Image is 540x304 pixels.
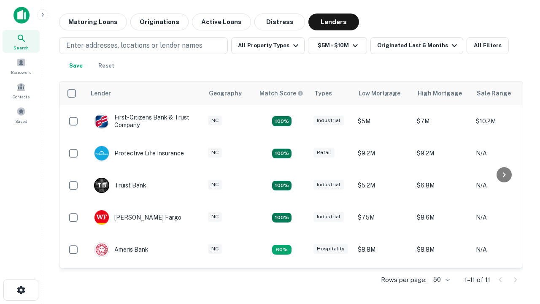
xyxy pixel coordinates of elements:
[97,181,106,190] p: T B
[354,105,413,137] td: $5M
[208,180,222,190] div: NC
[272,149,292,159] div: Matching Properties: 2, hasApolloMatch: undefined
[259,89,303,98] div: Capitalize uses an advanced AI algorithm to match your search with the best lender. The match sco...
[464,275,490,285] p: 1–11 of 11
[377,41,459,51] div: Originated Last 6 Months
[313,244,348,254] div: Hospitality
[354,201,413,233] td: $7.5M
[94,242,148,257] div: Ameris Bank
[94,114,109,128] img: picture
[94,210,181,225] div: [PERSON_NAME] Fargo
[477,88,511,98] div: Sale Range
[354,169,413,201] td: $5.2M
[3,79,40,102] a: Contacts
[93,57,120,74] button: Reset
[192,14,251,30] button: Active Loans
[94,146,184,161] div: Protective Life Insurance
[354,137,413,169] td: $9.2M
[259,89,302,98] h6: Match Score
[272,213,292,223] div: Matching Properties: 2, hasApolloMatch: undefined
[11,69,31,76] span: Borrowers
[94,242,109,257] img: picture
[272,181,292,191] div: Matching Properties: 3, hasApolloMatch: undefined
[359,88,400,98] div: Low Mortgage
[91,88,111,98] div: Lender
[314,88,332,98] div: Types
[254,14,305,30] button: Distress
[354,233,413,266] td: $8.8M
[3,54,40,77] a: Borrowers
[15,118,27,125] span: Saved
[413,81,472,105] th: High Mortgage
[208,244,222,254] div: NC
[272,245,292,255] div: Matching Properties: 1, hasApolloMatch: undefined
[313,116,344,125] div: Industrial
[370,37,463,54] button: Originated Last 6 Months
[413,233,472,266] td: $8.8M
[354,81,413,105] th: Low Mortgage
[94,146,109,160] img: picture
[13,93,30,100] span: Contacts
[413,105,472,137] td: $7M
[381,275,427,285] p: Rows per page:
[3,30,40,53] a: Search
[59,37,228,54] button: Enter addresses, locations or lender names
[413,169,472,201] td: $6.8M
[130,14,189,30] button: Originations
[418,88,462,98] div: High Mortgage
[204,81,254,105] th: Geography
[208,148,222,157] div: NC
[308,14,359,30] button: Lenders
[3,103,40,126] a: Saved
[313,212,344,222] div: Industrial
[13,44,29,51] span: Search
[413,266,472,298] td: $9.2M
[309,81,354,105] th: Types
[231,37,305,54] button: All Property Types
[467,37,509,54] button: All Filters
[208,212,222,222] div: NC
[272,116,292,126] div: Matching Properties: 2, hasApolloMatch: undefined
[254,81,309,105] th: Capitalize uses an advanced AI algorithm to match your search with the best lender. The match sco...
[86,81,204,105] th: Lender
[94,178,146,193] div: Truist Bank
[94,210,109,225] img: picture
[13,7,30,24] img: capitalize-icon.png
[313,148,335,157] div: Retail
[66,41,202,51] p: Enter addresses, locations or lender names
[59,14,127,30] button: Maturing Loans
[498,209,540,250] iframe: Chat Widget
[209,88,242,98] div: Geography
[354,266,413,298] td: $9.2M
[62,57,89,74] button: Save your search to get updates of matches that match your search criteria.
[94,114,195,129] div: First-citizens Bank & Trust Company
[413,137,472,169] td: $9.2M
[430,274,451,286] div: 50
[313,180,344,190] div: Industrial
[208,116,222,125] div: NC
[413,201,472,233] td: $8.6M
[308,37,367,54] button: $5M - $10M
